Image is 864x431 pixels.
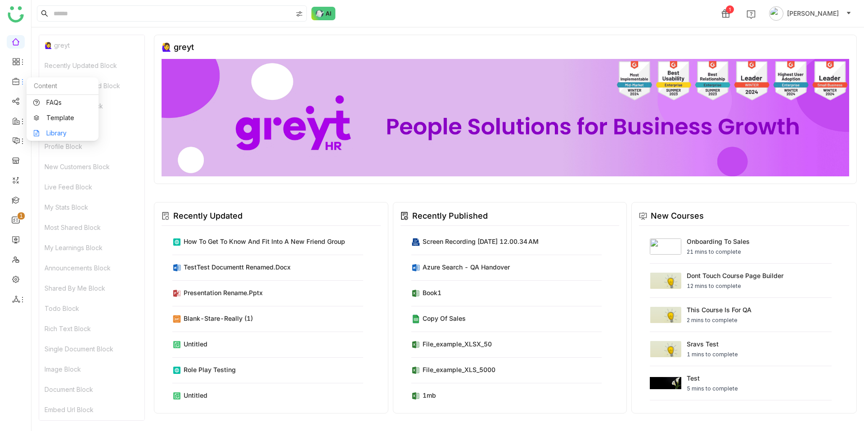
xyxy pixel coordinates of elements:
span: [PERSON_NAME] [787,9,839,18]
div: Single Document Block [39,339,144,359]
div: My Stats Block [39,197,144,217]
div: Profile Block [39,136,144,157]
div: My Learnings Block [39,238,144,258]
div: 1 mins to complete [687,350,738,359]
div: 🙋‍♀️ greyt [162,42,194,52]
div: 1mb [423,391,436,400]
div: blank-stare-really (1) [184,314,253,323]
div: Document Block [39,379,144,400]
div: 🙋‍♀️ greyt [39,35,144,55]
div: Image Block [39,359,144,379]
div: file_example_XLSX_50 [423,339,492,349]
a: Template [33,115,92,121]
div: This course is for QA [687,305,751,314]
div: test [687,373,738,383]
div: TestTest Documentt renamed.docx [184,262,291,272]
img: avatar [769,6,783,21]
div: New Customers Block [39,157,144,177]
div: New Courses [651,210,704,222]
div: Recently Updated [173,210,243,222]
button: [PERSON_NAME] [767,6,853,21]
div: Shared By Me Block [39,278,144,298]
div: file_example_XLS_5000 [423,365,495,374]
a: Library [33,130,92,136]
div: 21 mins to complete [687,248,750,256]
img: logo [8,6,24,22]
img: help.svg [747,10,756,19]
div: Todo Block [39,298,144,319]
div: 1 [726,5,734,13]
div: Dont touch course page builder [687,271,783,280]
div: Onboarding to Sales [687,237,750,246]
div: Untitled [184,339,207,349]
div: Recently Updated Block [39,55,144,76]
div: Announcements Block [39,258,144,278]
div: 12 mins to complete [687,282,783,290]
div: Azure Search - QA Handover [423,262,510,272]
div: Presentation rename.pptx [184,288,263,297]
img: 68ca8a786afc163911e2cfd3 [162,59,849,176]
img: ask-buddy-normal.svg [311,7,336,20]
div: Recently Published [412,210,488,222]
div: Copy of sales [423,314,466,323]
div: How to Get to Know and Fit Into a New Friend Group [184,237,345,246]
div: Untitled [184,391,207,400]
div: Embed Url Block [39,400,144,420]
div: role play testing [184,365,236,374]
div: Live Feed Block [39,177,144,197]
div: sravs test [687,339,738,349]
a: FAQs [33,99,92,106]
div: 5 mins to complete [687,385,738,393]
nz-badge-sup: 1 [18,212,25,220]
p: 1 [19,211,23,220]
div: Rich Text Block [39,319,144,339]
div: Most Shared Block [39,217,144,238]
div: Content [27,77,99,95]
div: 2 mins to complete [687,316,751,324]
img: search-type.svg [296,10,303,18]
div: Book1 [423,288,441,297]
div: Screen Recording [DATE] 12.00.34 AM [423,237,539,246]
